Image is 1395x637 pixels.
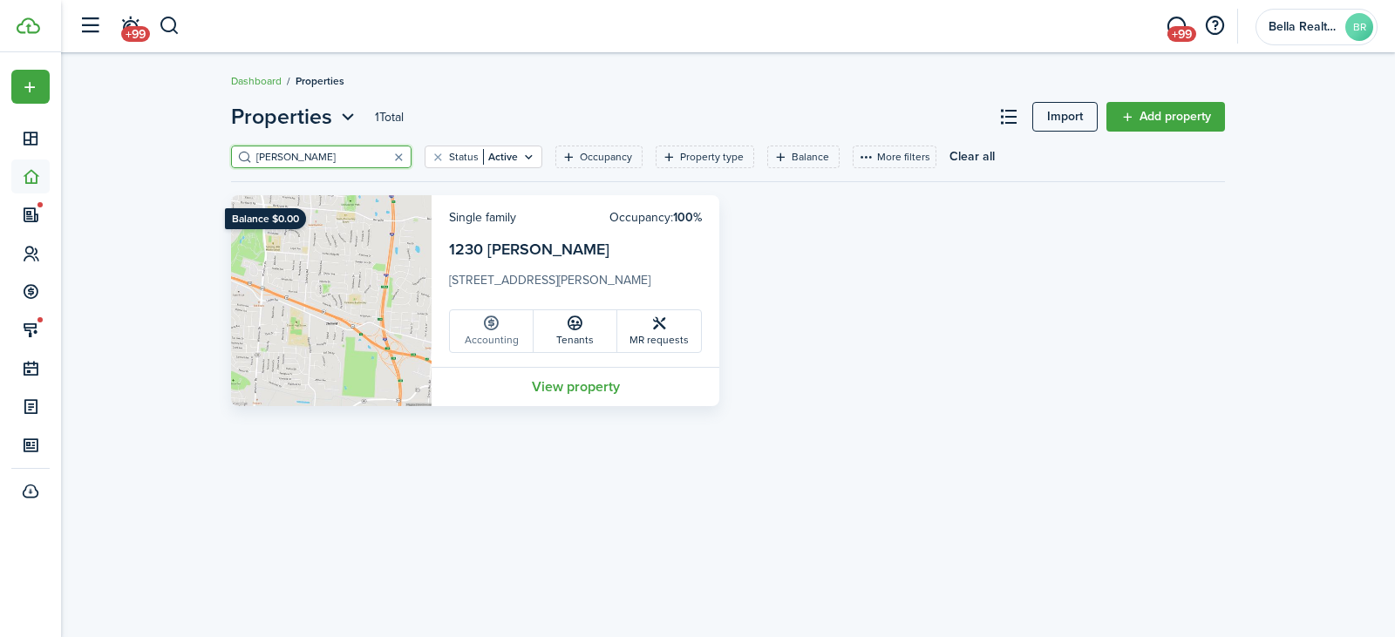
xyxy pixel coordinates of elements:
[449,149,479,165] filter-tag-label: Status
[432,367,719,406] a: View property
[252,149,405,166] input: Search here...
[767,146,840,168] filter-tag: Open filter
[113,4,146,49] a: Notifications
[431,150,446,164] button: Clear filter
[609,208,702,227] card-header-right: Occupancy:
[1106,102,1225,132] a: Add property
[11,70,50,104] button: Open menu
[483,149,518,165] filter-tag-value: Active
[449,208,516,227] card-header-left: Single family
[386,145,411,169] button: Clear search
[534,310,617,352] a: Tenants
[375,108,404,126] header-page-total: 1 Total
[680,149,744,165] filter-tag-label: Property type
[1160,4,1193,49] a: Messaging
[231,101,359,132] button: Properties
[1167,26,1196,42] span: +99
[73,10,106,43] button: Open sidebar
[1032,102,1098,132] a: Import
[231,101,332,132] span: Properties
[17,17,40,34] img: TenantCloud
[225,208,306,229] ribbon: Balance $0.00
[231,73,282,89] a: Dashboard
[1200,11,1229,41] button: Open resource center
[580,149,632,165] filter-tag-label: Occupancy
[231,101,359,132] button: Open menu
[450,310,534,352] a: Accounting
[792,149,829,165] filter-tag-label: Balance
[159,11,180,41] button: Search
[617,310,701,352] a: MR requests
[1269,21,1338,33] span: Bella Realty Group Property Management
[121,26,150,42] span: +99
[853,146,936,168] button: More filters
[449,271,702,299] card-description: [STREET_ADDRESS][PERSON_NAME]
[425,146,542,168] filter-tag: Open filter
[656,146,754,168] filter-tag: Open filter
[555,146,643,168] filter-tag: Open filter
[231,195,432,406] img: Property avatar
[949,146,995,168] button: Clear all
[1345,13,1373,41] avatar-text: BR
[296,73,344,89] span: Properties
[673,208,702,227] b: 100%
[449,238,609,261] a: 1230 [PERSON_NAME]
